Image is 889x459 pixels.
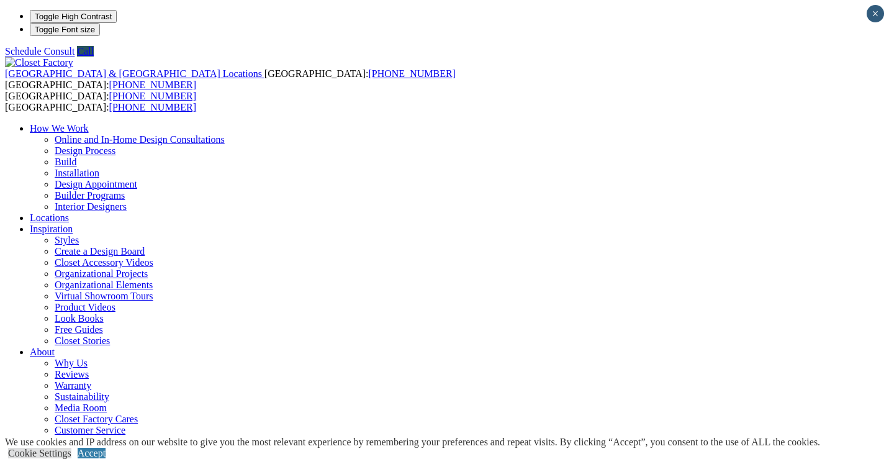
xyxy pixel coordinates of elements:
[55,134,225,145] a: Online and In-Home Design Consultations
[55,313,104,324] a: Look Books
[30,224,73,234] a: Inspiration
[55,369,89,379] a: Reviews
[5,437,820,448] div: We use cookies and IP address on our website to give you the most relevant experience by remember...
[30,347,55,357] a: About
[55,402,107,413] a: Media Room
[55,168,99,178] a: Installation
[55,190,125,201] a: Builder Programs
[35,25,95,34] span: Toggle Font size
[109,91,196,101] a: [PHONE_NUMBER]
[5,46,74,57] a: Schedule Consult
[55,436,85,447] a: Careers
[5,57,73,68] img: Closet Factory
[55,145,115,156] a: Design Process
[55,179,137,189] a: Design Appointment
[78,448,106,458] a: Accept
[55,246,145,257] a: Create a Design Board
[55,425,125,435] a: Customer Service
[55,302,115,312] a: Product Videos
[109,80,196,90] a: [PHONE_NUMBER]
[5,91,196,112] span: [GEOGRAPHIC_DATA]: [GEOGRAPHIC_DATA]:
[55,414,138,424] a: Closet Factory Cares
[5,68,456,90] span: [GEOGRAPHIC_DATA]: [GEOGRAPHIC_DATA]:
[5,68,262,79] span: [GEOGRAPHIC_DATA] & [GEOGRAPHIC_DATA] Locations
[55,380,91,391] a: Warranty
[77,46,94,57] a: Call
[8,448,71,458] a: Cookie Settings
[55,279,153,290] a: Organizational Elements
[55,257,153,268] a: Closet Accessory Videos
[35,12,112,21] span: Toggle High Contrast
[55,291,153,301] a: Virtual Showroom Tours
[55,201,127,212] a: Interior Designers
[55,358,88,368] a: Why Us
[30,23,100,36] button: Toggle Font size
[55,324,103,335] a: Free Guides
[867,5,884,22] button: Close
[55,268,148,279] a: Organizational Projects
[55,335,110,346] a: Closet Stories
[109,102,196,112] a: [PHONE_NUMBER]
[5,68,264,79] a: [GEOGRAPHIC_DATA] & [GEOGRAPHIC_DATA] Locations
[30,212,69,223] a: Locations
[368,68,455,79] a: [PHONE_NUMBER]
[55,235,79,245] a: Styles
[55,157,77,167] a: Build
[30,10,117,23] button: Toggle High Contrast
[30,123,89,134] a: How We Work
[55,391,109,402] a: Sustainability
